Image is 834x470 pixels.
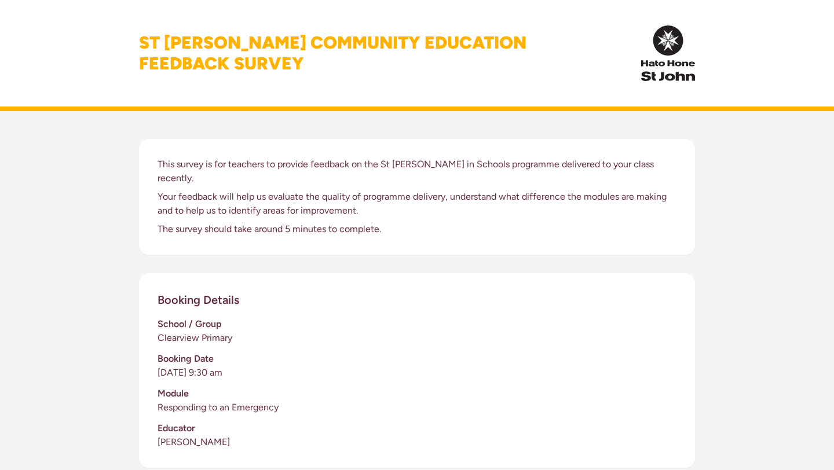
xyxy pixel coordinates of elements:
[158,157,676,185] p: This survey is for teachers to provide feedback on the St [PERSON_NAME] in Schools programme deli...
[158,366,676,380] p: [DATE] 9:30 am
[158,421,676,435] h3: Educator
[158,292,239,308] h2: Booking Details
[158,331,676,345] p: Clearview Primary
[158,435,676,449] p: [PERSON_NAME]
[641,25,695,81] img: InPulse
[139,32,526,74] h1: St [PERSON_NAME] Community Education Feedback Survey
[158,387,676,401] h3: Module
[158,352,676,366] h3: Booking Date
[158,317,676,331] h3: School / Group
[158,401,676,414] p: Responding to an Emergency
[158,222,676,236] p: The survey should take around 5 minutes to complete.
[158,190,676,218] p: Your feedback will help us evaluate the quality of programme delivery, understand what difference...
